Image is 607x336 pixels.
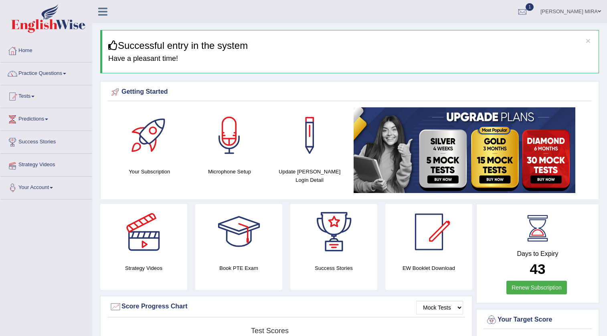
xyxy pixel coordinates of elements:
h4: Days to Expiry [486,250,590,258]
h3: Successful entry in the system [108,40,593,51]
a: Tests [0,85,92,105]
a: Home [0,40,92,60]
b: 43 [530,261,546,277]
div: Score Progress Chart [109,301,463,313]
h4: Have a pleasant time! [108,55,593,63]
h4: Strategy Videos [100,264,187,272]
h4: Your Subscription [113,167,186,176]
a: Renew Subscription [506,281,567,294]
a: Practice Questions [0,62,92,82]
a: Your Account [0,177,92,197]
img: small5.jpg [354,107,575,193]
span: 1 [526,3,534,11]
button: × [586,36,591,45]
a: Predictions [0,108,92,128]
h4: Success Stories [290,264,377,272]
h4: Book PTE Exam [195,264,282,272]
div: Your Target Score [486,314,590,326]
a: Success Stories [0,131,92,151]
h4: Update [PERSON_NAME] Login Detail [273,167,346,184]
h4: Microphone Setup [194,167,266,176]
h4: EW Booklet Download [385,264,472,272]
tspan: Test scores [251,327,289,335]
a: Strategy Videos [0,154,92,174]
div: Getting Started [109,86,590,98]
